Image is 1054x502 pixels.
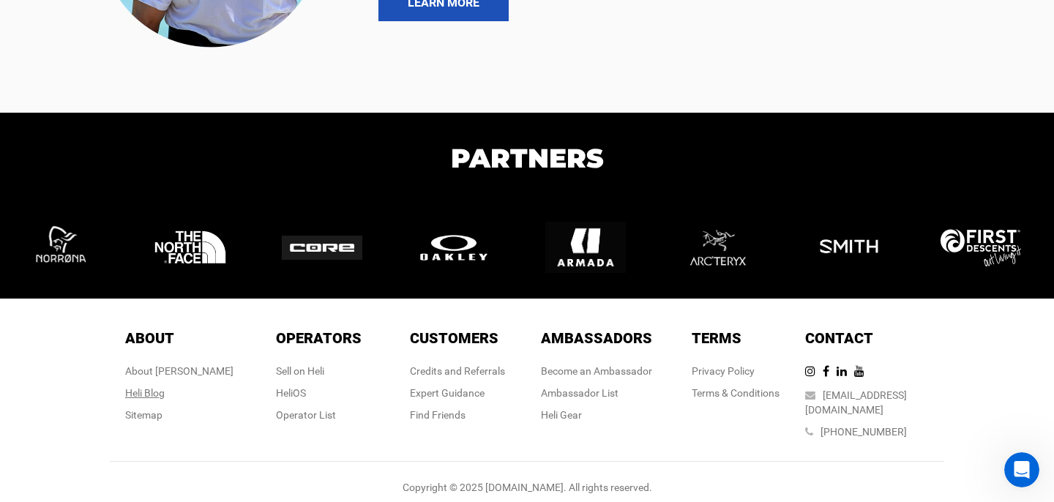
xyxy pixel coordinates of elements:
div: Operator List [276,408,362,422]
a: Heli Blog [125,387,165,399]
div: Carl says… [12,262,281,338]
h1: [PERSON_NAME] [71,7,166,18]
a: [EMAIL_ADDRESS][DOMAIN_NAME] [805,389,907,416]
img: logo [677,206,772,290]
div: Ambassador List [541,386,652,400]
div: About [PERSON_NAME] [125,364,233,378]
input: Enter your email [30,383,233,412]
div: Before we dive into details, what is a good way to reach you, so that we can connect you with the... [12,262,240,337]
input: Group Size [30,68,263,97]
div: Carl says… [12,24,281,126]
img: logo [282,236,377,261]
div: Sitemap [125,408,233,422]
div: Group Size [30,50,263,64]
div: Carl says… [12,126,281,160]
div: Find Friends [410,408,505,422]
a: Expert Guidance [410,387,485,399]
div: Carl says… [12,159,281,262]
div: Before we dive into details, what is a good way to reach you, so that we can connect you with the... [23,271,228,328]
iframe: Intercom live chat [1004,452,1039,487]
img: logo [941,229,1036,266]
a: Credits and Referrals [410,365,505,377]
img: logo [545,207,640,288]
img: Profile image for Carl [42,8,65,31]
a: Heli Gear [541,409,582,421]
button: Submit [233,383,263,412]
button: Home [229,6,257,34]
div: So, what's your dream line? [12,126,178,158]
p: The team can also help [71,18,182,33]
img: logo [18,207,113,288]
span: Customers [410,329,498,347]
a: Terms & Conditions [692,387,780,399]
a: Privacy Policy [692,365,755,377]
a: HeliOS [276,387,306,399]
a: Become an Ambassador [541,365,652,377]
span: Contact [805,329,873,347]
div: Email [30,364,263,379]
span: Perfectly spaced trees [42,203,236,233]
span: Terms [692,329,741,347]
div: Copyright © 2025 [DOMAIN_NAME]. All rights reserved. [110,480,944,495]
span: Ambassadors [541,329,652,347]
span: Operators [276,329,362,347]
div: Close [257,6,283,32]
div: Sell on Heli [276,364,362,378]
div: So, what's your dream line? [23,135,166,149]
button: go back [10,6,37,34]
div: Dream Line [30,184,263,199]
img: logo [150,207,245,288]
span: About [125,329,174,347]
img: logo [414,232,509,264]
a: [PHONE_NUMBER] [821,426,907,438]
div: Carl says… [12,339,281,457]
img: logo [809,207,904,288]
